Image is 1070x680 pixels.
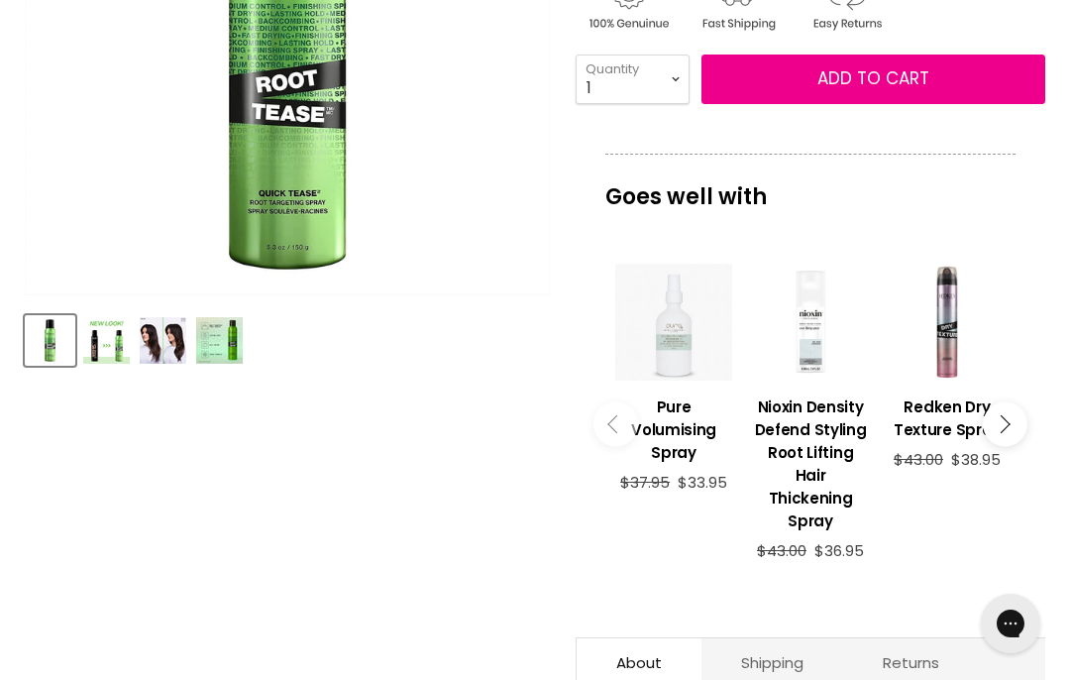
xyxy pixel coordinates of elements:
[576,55,690,104] select: Quantity
[27,317,73,364] img: Redken Root Tease
[894,449,943,470] span: $43.00
[81,315,132,366] button: Redken Root Tease
[817,66,929,90] span: Add to cart
[752,396,869,532] h3: Nioxin Density Defend Styling Root Lifting Hair Thickening Spray
[757,540,806,561] span: $43.00
[814,540,864,561] span: $36.95
[971,587,1050,660] iframe: Gorgias live chat messenger
[138,315,188,366] button: Redken Root Tease
[140,317,186,364] img: Redken Root Tease
[83,317,130,364] img: Redken Root Tease
[678,472,727,493] span: $33.95
[951,449,1001,470] span: $38.95
[889,381,1006,451] a: View product:Redken Dry Texture Spray
[615,381,732,474] a: View product:Pure Volumising Spray
[615,396,732,464] h3: Pure Volumising Spray
[889,396,1006,441] h3: Redken Dry Texture Spray
[605,154,1016,219] p: Goes well with
[22,309,553,366] div: Product thumbnails
[196,317,243,364] img: Redken Root Tease
[620,472,670,493] span: $37.95
[701,55,1045,104] button: Add to cart
[752,381,869,542] a: View product:Nioxin Density Defend Styling Root Lifting Hair Thickening Spray
[25,315,75,366] button: Redken Root Tease
[194,315,245,366] button: Redken Root Tease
